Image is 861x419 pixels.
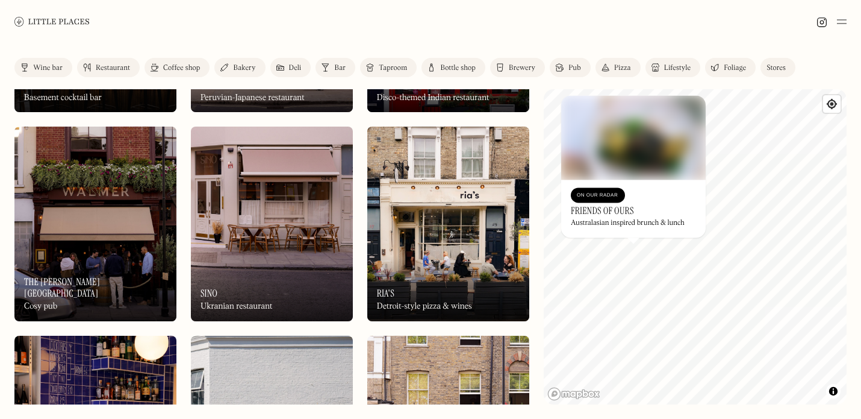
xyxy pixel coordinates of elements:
[377,78,434,90] h3: Empire Empire
[24,78,55,90] h3: Parasol
[614,65,631,72] div: Pizza
[766,65,786,72] div: Stores
[561,95,706,180] img: Friends of Ours
[145,58,210,77] a: Coffee shop
[561,95,706,238] a: Friends of OursFriends of OursOn Our RadarFriends of OursAustralasian inspired brunch & lunch
[571,205,634,216] h3: Friends of Ours
[24,301,57,312] div: Cosy pub
[490,58,545,77] a: Brewery
[664,65,691,72] div: Lifestyle
[96,65,130,72] div: Restaurant
[191,127,353,321] img: Sino
[826,384,841,399] button: Toggle attribution
[421,58,485,77] a: Bottle shop
[33,65,63,72] div: Wine bar
[289,65,302,72] div: Deli
[24,93,102,103] div: Basement cocktail bar
[705,58,756,77] a: Foliage
[760,58,795,77] a: Stores
[509,65,535,72] div: Brewery
[823,95,841,113] button: Find my location
[360,58,417,77] a: Taproom
[24,276,167,299] h3: The [PERSON_NAME][GEOGRAPHIC_DATA]
[163,65,200,72] div: Coffee shop
[379,65,407,72] div: Taproom
[270,58,311,77] a: Deli
[367,127,529,321] a: Ria'sRia'sRia'sDetroit-style pizza & wines
[334,65,346,72] div: Bar
[367,127,529,321] img: Ria's
[214,58,265,77] a: Bakery
[571,219,685,228] div: Australasian inspired brunch & lunch
[200,301,272,312] div: Ukranian restaurant
[645,58,700,77] a: Lifestyle
[544,89,847,405] canvas: Map
[77,58,140,77] a: Restaurant
[200,288,217,299] h3: Sino
[440,65,476,72] div: Bottle shop
[191,127,353,321] a: SinoSinoSinoUkranian restaurant
[377,93,489,103] div: Disco-themed Indian restaurant
[14,127,176,321] a: The Walmer CastleThe Walmer CastleThe [PERSON_NAME][GEOGRAPHIC_DATA]Cosy pub
[200,78,214,90] h3: Fan
[14,58,72,77] a: Wine bar
[315,58,355,77] a: Bar
[577,189,619,201] div: On Our Radar
[830,385,837,398] span: Toggle attribution
[568,65,581,72] div: Pub
[547,387,600,401] a: Mapbox homepage
[14,127,176,321] img: The Walmer Castle
[233,65,255,72] div: Bakery
[595,58,641,77] a: Pizza
[550,58,591,77] a: Pub
[724,65,746,72] div: Foliage
[377,288,394,299] h3: Ria's
[377,301,472,312] div: Detroit-style pizza & wines
[200,93,305,103] div: Peruvian-Japanese restaurant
